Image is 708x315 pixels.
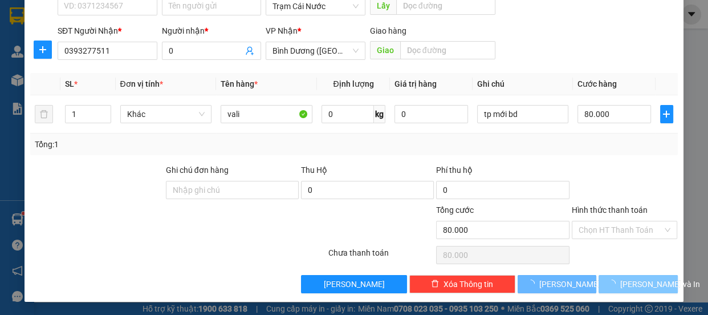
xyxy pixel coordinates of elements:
[539,278,600,290] span: [PERSON_NAME]
[166,181,299,199] input: Ghi chú đơn hàng
[327,247,436,266] div: Chưa thanh toán
[620,278,700,290] span: [PERSON_NAME] và In
[436,164,569,181] div: Phí thu hộ
[527,280,539,288] span: loading
[370,41,400,59] span: Giao
[409,275,515,293] button: deleteXóa Thông tin
[166,165,229,175] label: Ghi chú đơn hàng
[162,25,262,37] div: Người nhận
[518,275,596,293] button: [PERSON_NAME]
[660,105,673,123] button: plus
[301,165,327,175] span: Thu Hộ
[400,41,495,59] input: Dọc đường
[65,79,74,88] span: SL
[473,73,573,95] th: Ghi chú
[58,25,157,37] div: SĐT Người Nhận
[608,280,620,288] span: loading
[221,79,258,88] span: Tên hàng
[431,280,439,289] span: delete
[394,79,437,88] span: Giá trị hàng
[599,275,677,293] button: [PERSON_NAME] và In
[324,278,385,290] span: [PERSON_NAME]
[272,42,359,59] span: Bình Dương (BX Bàu Bàng)
[120,79,163,88] span: Đơn vị tính
[245,46,254,55] span: user-add
[266,26,298,35] span: VP Nhận
[394,105,468,123] input: 0
[34,41,52,59] button: plus
[572,205,648,215] label: Hình thức thanh toán
[333,79,373,88] span: Định lượng
[221,105,312,123] input: VD: Bàn, Ghế
[374,105,385,123] span: kg
[35,138,274,151] div: Tổng: 1
[35,105,53,123] button: delete
[577,79,617,88] span: Cước hàng
[443,278,493,290] span: Xóa Thông tin
[34,45,51,54] span: plus
[370,26,406,35] span: Giao hàng
[127,106,205,123] span: Khác
[301,275,407,293] button: [PERSON_NAME]
[477,105,569,123] input: Ghi Chú
[436,205,474,215] span: Tổng cước
[661,110,673,119] span: plus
